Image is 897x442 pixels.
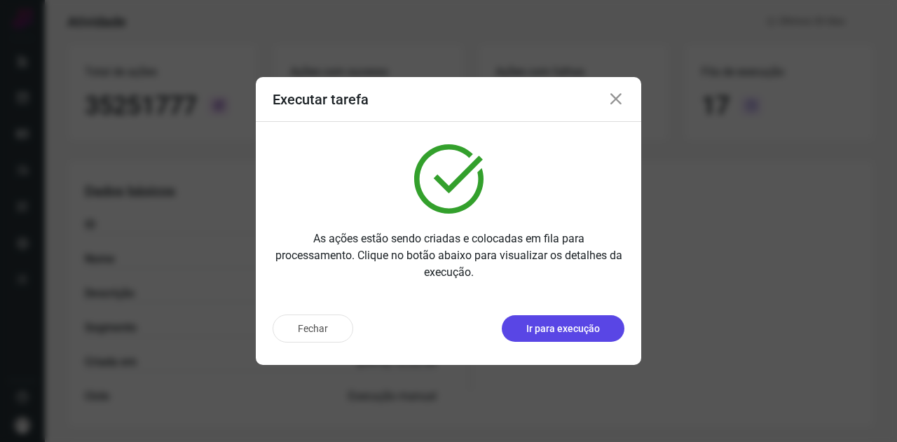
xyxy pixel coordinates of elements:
h3: Executar tarefa [273,91,369,108]
img: verified.svg [414,144,484,214]
p: As ações estão sendo criadas e colocadas em fila para processamento. Clique no botão abaixo para ... [273,230,624,281]
button: Fechar [273,315,353,343]
button: Ir para execução [502,315,624,342]
p: Ir para execução [526,322,600,336]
